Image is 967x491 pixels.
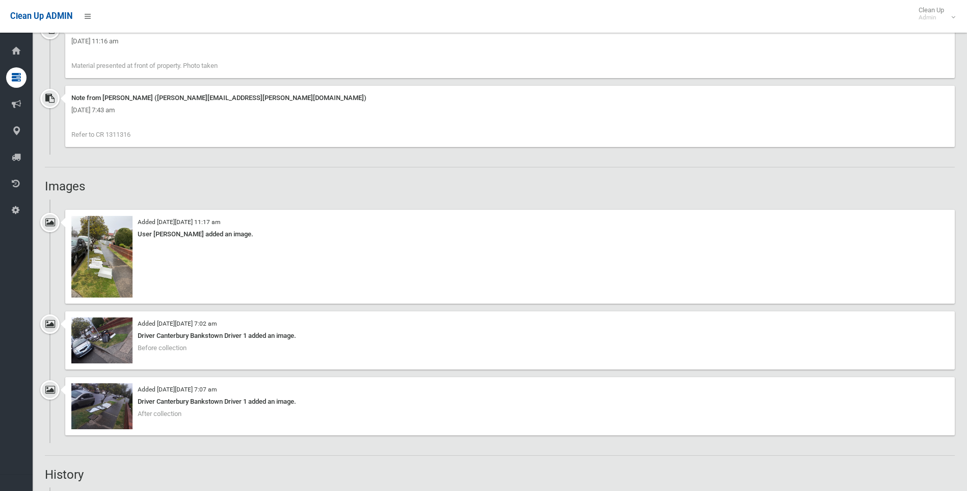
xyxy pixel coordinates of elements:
[71,330,949,342] div: Driver Canterbury Bankstown Driver 1 added an image.
[913,6,954,21] span: Clean Up
[138,386,217,393] small: Added [DATE][DATE] 7:07 am
[138,218,220,226] small: Added [DATE][DATE] 11:17 am
[71,62,218,69] span: Material presented at front of property. Photo taken
[71,228,949,240] div: User [PERSON_NAME] added an image.
[138,344,187,352] span: Before collection
[71,383,133,429] img: 2025-08-2007.07.052467275573218071672.jpg
[138,320,217,327] small: Added [DATE][DATE] 7:02 am
[71,104,949,116] div: [DATE] 7:43 am
[45,180,955,193] h2: Images
[71,92,949,104] div: Note from [PERSON_NAME] ([PERSON_NAME][EMAIL_ADDRESS][PERSON_NAME][DOMAIN_NAME])
[71,35,949,47] div: [DATE] 11:16 am
[71,131,130,138] span: Refer to CR 1311316
[71,216,133,298] img: image.jpg
[10,11,72,21] span: Clean Up ADMIN
[71,317,133,363] img: 2025-08-2007.02.123117696002551413868.jpg
[45,468,955,481] h2: History
[138,410,181,418] span: After collection
[71,396,949,408] div: Driver Canterbury Bankstown Driver 1 added an image.
[919,14,944,21] small: Admin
